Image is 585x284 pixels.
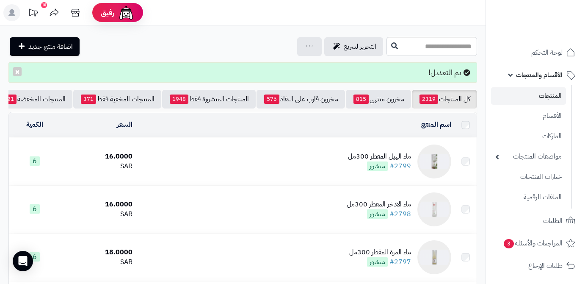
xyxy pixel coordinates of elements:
[30,252,40,262] span: 6
[367,209,388,219] span: منشور
[30,156,40,166] span: 6
[324,37,383,56] a: التحرير لسريع
[491,233,580,253] a: المراجعات والأسئلة3
[417,240,451,274] img: ماء المرة المقطر 300مل
[491,127,566,145] a: الماركات
[412,90,477,109] a: كل المنتجات2319
[491,87,566,105] a: المنتجات
[491,42,580,63] a: لوحة التحكم
[543,215,563,227] span: الطلبات
[367,257,388,267] span: منشور
[64,200,132,209] div: 16.0000
[491,256,580,276] a: طلبات الإرجاع
[10,37,80,56] a: اضافة منتج جديد
[64,248,132,257] div: 18.0000
[26,120,43,130] a: الكمية
[491,107,566,125] a: الأقسام
[117,120,132,130] a: السعر
[64,161,132,171] div: SAR
[346,90,411,109] a: مخزون منتهي815
[5,95,17,104] span: 21
[101,8,114,18] span: رفيق
[13,67,22,76] button: ×
[491,168,566,186] a: خيارات المنتجات
[419,95,438,104] span: 2319
[491,148,566,166] a: مواصفات المنتجات
[22,4,44,23] a: تحديثات المنصة
[528,260,563,272] span: طلبات الإرجاع
[8,62,477,83] div: تم التعديل!
[344,42,376,52] span: التحرير لسريع
[170,95,188,104] span: 1948
[28,42,73,52] span: اضافة منتج جديد
[353,95,369,104] span: 815
[118,4,135,21] img: ai-face.png
[81,95,96,104] span: 371
[503,237,563,249] span: المراجعات والأسئلة
[504,239,514,248] span: 3
[348,152,411,161] div: ماء الهيل المقطر 300مل
[389,209,411,219] a: #2798
[347,200,411,209] div: ماء الاذخر المقطر 300مل
[257,90,345,109] a: مخزون قارب على النفاذ576
[349,248,411,257] div: ماء المرة المقطر 300مل
[162,90,256,109] a: المنتجات المنشورة فقط1948
[421,120,451,130] a: اسم المنتج
[417,192,451,226] img: ماء الاذخر المقطر 300مل
[531,47,563,58] span: لوحة التحكم
[41,2,47,8] div: 10
[264,95,279,104] span: 576
[30,204,40,214] span: 6
[64,209,132,219] div: SAR
[417,145,451,178] img: ماء الهيل المقطر 300مل
[389,257,411,267] a: #2797
[389,161,411,171] a: #2799
[516,69,563,81] span: الأقسام والمنتجات
[73,90,161,109] a: المنتجات المخفية فقط371
[491,211,580,231] a: الطلبات
[64,152,132,161] div: 16.0000
[491,188,566,206] a: الملفات الرقمية
[64,257,132,267] div: SAR
[13,251,33,271] div: Open Intercom Messenger
[367,161,388,171] span: منشور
